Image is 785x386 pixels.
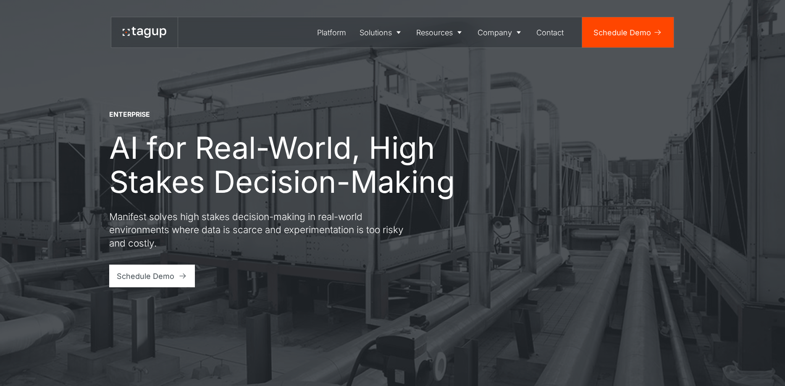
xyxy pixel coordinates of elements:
[317,27,346,38] div: Platform
[109,265,195,287] a: Schedule Demo
[471,17,530,47] a: Company
[311,17,353,47] a: Platform
[109,110,150,119] div: ENTERPRISE
[109,210,412,250] p: Manifest solves high stakes decision-making in real-world environments where data is scarce and e...
[478,27,512,38] div: Company
[410,17,471,47] a: Resources
[582,17,674,47] a: Schedule Demo
[536,27,564,38] div: Contact
[416,27,453,38] div: Resources
[117,270,174,282] div: Schedule Demo
[109,131,462,199] h1: AI for Real-World, High Stakes Decision-Making
[530,17,571,47] a: Contact
[360,27,392,38] div: Solutions
[593,27,651,38] div: Schedule Demo
[353,17,410,47] a: Solutions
